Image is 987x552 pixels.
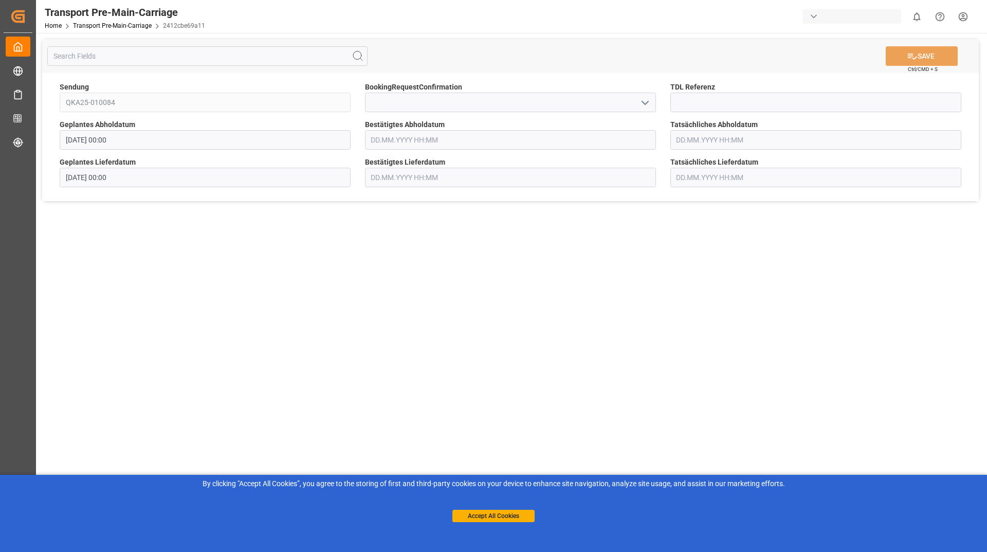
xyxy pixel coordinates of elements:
[73,22,152,29] a: Transport Pre-Main-Carriage
[365,157,445,168] span: Bestätigtes Lieferdatum
[670,157,758,168] span: Tatsächliches Lieferdatum
[908,65,938,73] span: Ctrl/CMD + S
[60,119,135,130] span: Geplantes Abholdatum
[670,130,961,150] input: DD.MM.YYYY HH:MM
[452,510,535,522] button: Accept All Cookies
[928,5,952,28] button: Help Center
[670,119,758,130] span: Tatsächliches Abholdatum
[886,46,958,66] button: SAVE
[60,130,351,150] input: DD.MM.YYYY HH:MM
[365,119,445,130] span: Bestätigtes Abholdatum
[670,168,961,187] input: DD.MM.YYYY HH:MM
[7,478,980,489] div: By clicking "Accept All Cookies”, you agree to the storing of first and third-party cookies on yo...
[47,46,368,66] input: Search Fields
[45,22,62,29] a: Home
[365,82,462,93] span: BookingRequestConfirmation
[60,168,351,187] input: DD.MM.YYYY HH:MM
[60,82,89,93] span: Sendung
[60,157,136,168] span: Geplantes Lieferdatum
[365,130,656,150] input: DD.MM.YYYY HH:MM
[45,5,205,20] div: Transport Pre-Main-Carriage
[636,95,652,111] button: open menu
[365,168,656,187] input: DD.MM.YYYY HH:MM
[905,5,928,28] button: show 0 new notifications
[670,82,715,93] span: TDL Referenz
